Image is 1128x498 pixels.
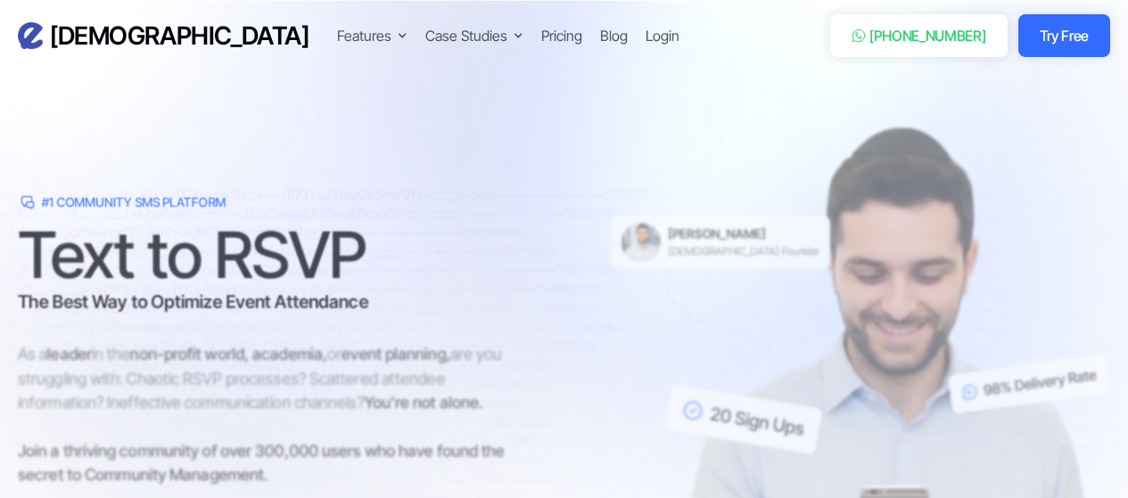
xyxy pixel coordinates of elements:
div: Case Studies [425,25,523,46]
a: [PHONE_NUMBER] [830,14,1008,57]
div: [PHONE_NUMBER] [869,25,986,46]
a: Blog [600,25,628,46]
div: Features [337,25,391,46]
h1: Text to RSVP [18,228,517,282]
h6: [PERSON_NAME] [668,226,819,242]
span: Join a thriving community of over 300,000 users who have found the secret to Community Management. [18,441,505,484]
h3: [DEMOGRAPHIC_DATA] [50,20,309,52]
h3: The Best Way to Optimize Event Attendance [18,289,517,315]
span: non-profit world, academia, [130,345,327,363]
a: [PERSON_NAME][DEMOGRAPHIC_DATA] Founder [611,216,830,269]
div: Case Studies [425,25,507,46]
div: [DEMOGRAPHIC_DATA] Founder [668,244,819,258]
a: Try Free [1018,14,1110,57]
span: You're not alone. [364,393,483,412]
span: leader [47,345,92,363]
div: As a in the or are you struggling with: Chaotic RSVP processes? Scattered attendee information? I... [18,342,517,486]
div: #1 Community SMS Platform [42,194,226,212]
a: home [18,20,309,52]
span: event planning, [342,345,450,363]
div: Features [337,25,408,46]
a: Pricing [541,25,582,46]
a: Login [646,25,679,46]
